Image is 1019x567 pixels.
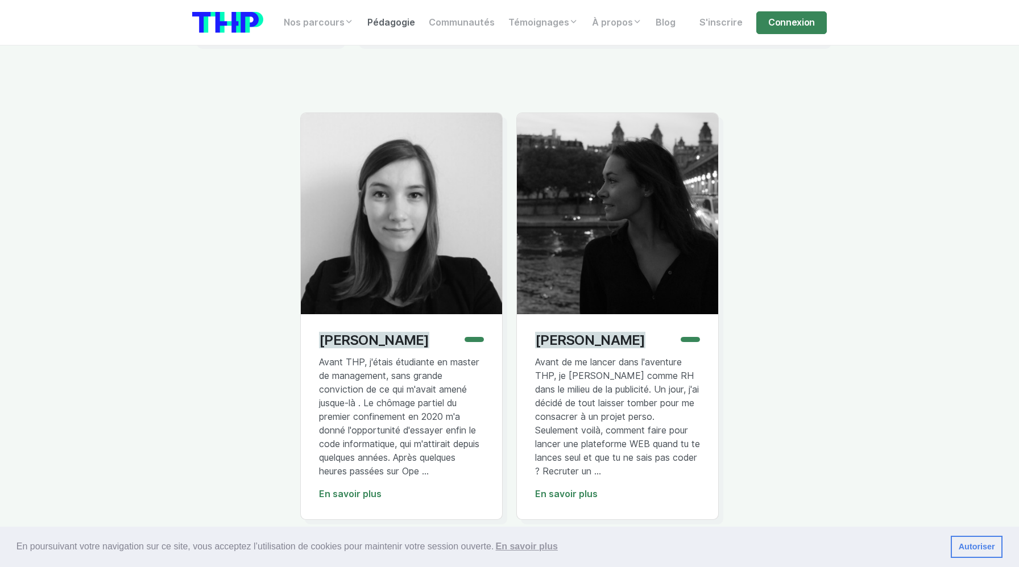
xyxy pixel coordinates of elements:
[535,332,645,348] p: [PERSON_NAME]
[422,11,502,34] a: Communautés
[585,11,649,34] a: À propos
[649,11,682,34] a: Blog
[756,11,827,34] a: Connexion
[951,536,1003,558] a: dismiss cookie message
[693,11,749,34] a: S'inscrire
[277,11,361,34] a: Nos parcours
[361,11,422,34] a: Pédagogie
[535,489,598,499] a: En savoir plus
[16,538,942,555] span: En poursuivant votre navigation sur ce site, vous acceptez l’utilisation de cookies pour mainteni...
[535,356,700,478] p: Avant de me lancer dans l'aventure THP, je [PERSON_NAME] comme RH dans le milieu de la publicité....
[319,356,484,478] p: Avant THP, j'étais étudiante en master de management, sans grande conviction de ce qui m'avait am...
[517,113,718,314] img: Marion Velard
[192,12,263,33] img: logo
[494,538,560,555] a: learn more about cookies
[319,489,382,499] a: En savoir plus
[319,332,429,348] p: [PERSON_NAME]
[502,11,585,34] a: Témoignages
[301,113,502,314] img: Caroline Lefevre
